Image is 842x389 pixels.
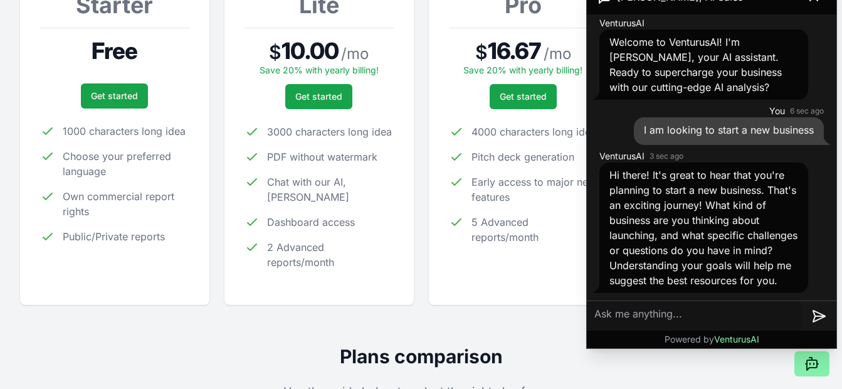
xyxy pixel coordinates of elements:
span: Early access to major new features [471,174,598,205]
span: 3000 characters long idea [267,124,392,139]
span: Public/Private reports [63,229,165,244]
h2: Plans comparison [20,345,822,368]
span: Pitch deck generation [471,149,574,164]
a: Get started [81,83,148,109]
span: VenturusAI [599,17,645,29]
span: 16.67 [488,38,542,63]
span: Welcome to VenturusAI! I'm [PERSON_NAME], your AI assistant. Ready to supercharge your business w... [609,36,782,93]
span: / mo [544,44,571,64]
time: 6 sec ago [790,106,824,116]
span: Choose your preferred language [63,149,189,179]
span: Hi there! It's great to hear that you're planning to start a new business. That's an exciting jou... [609,169,797,287]
span: $ [475,41,488,63]
span: Save 20% with yearly billing! [260,65,379,75]
span: VenturusAI [599,150,645,163]
span: 2 Advanced reports/month [267,240,394,270]
span: / mo [341,44,369,64]
span: $ [269,41,282,63]
p: Powered by [665,333,759,346]
span: 5 Advanced reports/month [471,215,598,245]
span: You [769,105,785,117]
a: Get started [285,84,352,109]
a: Get started [490,84,557,109]
span: 4000 characters long idea [471,124,596,139]
time: 3 sec ago [650,151,683,161]
span: I am looking to start a new business [644,124,814,136]
span: Free [92,38,137,63]
span: Own commercial report rights [63,189,189,219]
span: Save 20% with yearly billing! [463,65,582,75]
span: 1000 characters long idea [63,124,186,139]
span: Dashboard access [267,215,355,230]
span: 10.00 [282,38,339,63]
span: PDF without watermark [267,149,377,164]
span: VenturusAI [714,334,759,344]
span: Chat with our AI, [PERSON_NAME] [267,174,394,205]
